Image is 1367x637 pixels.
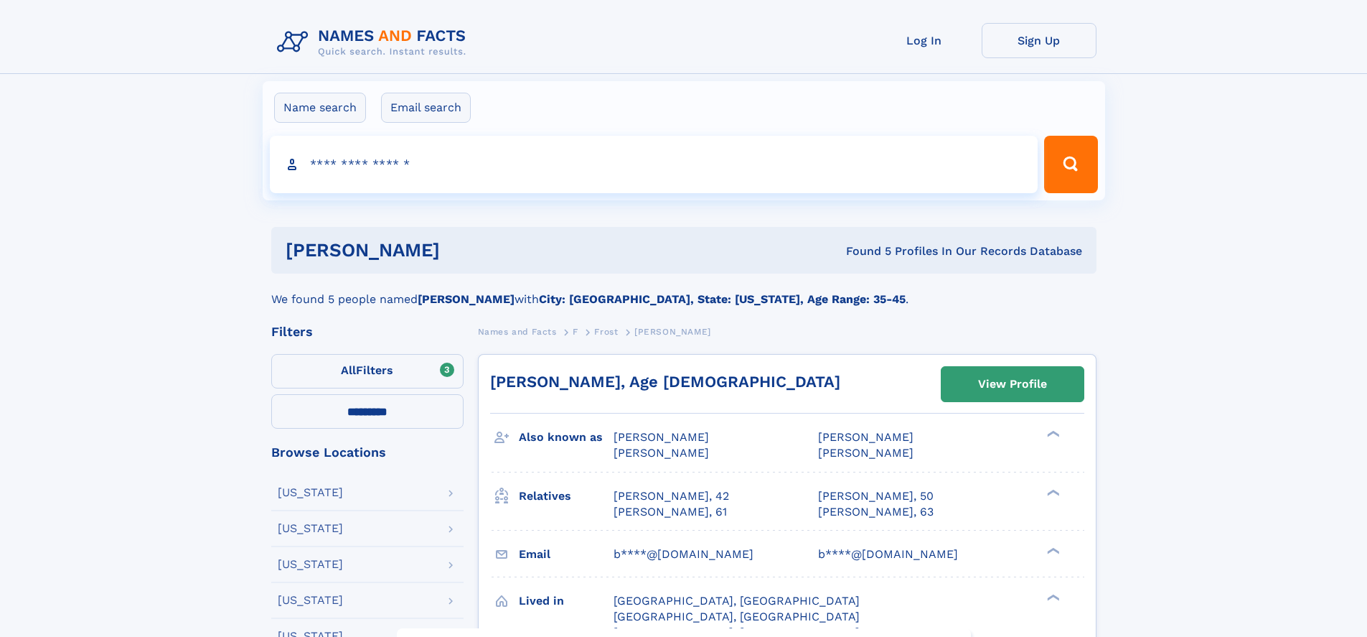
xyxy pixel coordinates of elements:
[270,136,1038,193] input: search input
[539,292,906,306] b: City: [GEOGRAPHIC_DATA], State: [US_STATE], Age Range: 35-45
[614,504,727,520] a: [PERSON_NAME], 61
[614,594,860,608] span: [GEOGRAPHIC_DATA], [GEOGRAPHIC_DATA]
[286,241,643,259] h1: [PERSON_NAME]
[867,23,982,58] a: Log In
[271,354,464,389] label: Filters
[1043,429,1061,439] div: ❯
[643,243,1082,259] div: Found 5 Profiles In Our Records Database
[271,274,1096,308] div: We found 5 people named with .
[1043,546,1061,555] div: ❯
[614,446,709,460] span: [PERSON_NAME]
[478,322,557,340] a: Names and Facts
[573,327,578,337] span: F
[381,93,471,123] label: Email search
[614,430,709,444] span: [PERSON_NAME]
[341,363,356,377] span: All
[274,93,366,123] label: Name search
[594,327,618,337] span: Frost
[278,523,343,534] div: [US_STATE]
[271,325,464,338] div: Filters
[818,430,913,444] span: [PERSON_NAME]
[490,373,840,391] a: [PERSON_NAME], Age [DEMOGRAPHIC_DATA]
[1043,488,1061,497] div: ❯
[519,542,614,567] h3: Email
[614,610,860,623] span: [GEOGRAPHIC_DATA], [GEOGRAPHIC_DATA]
[519,425,614,450] h3: Also known as
[418,292,515,306] b: [PERSON_NAME]
[941,367,1084,401] a: View Profile
[634,327,711,337] span: [PERSON_NAME]
[519,589,614,613] h3: Lived in
[614,488,729,504] a: [PERSON_NAME], 42
[573,322,578,340] a: F
[278,487,343,498] div: [US_STATE]
[818,488,934,504] a: [PERSON_NAME], 50
[818,504,934,520] a: [PERSON_NAME], 63
[1043,592,1061,602] div: ❯
[818,446,913,460] span: [PERSON_NAME]
[278,595,343,606] div: [US_STATE]
[1044,136,1097,193] button: Search Button
[978,368,1047,401] div: View Profile
[271,446,464,459] div: Browse Locations
[278,559,343,570] div: [US_STATE]
[519,484,614,508] h3: Relatives
[594,322,618,340] a: Frost
[982,23,1096,58] a: Sign Up
[271,23,478,62] img: Logo Names and Facts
